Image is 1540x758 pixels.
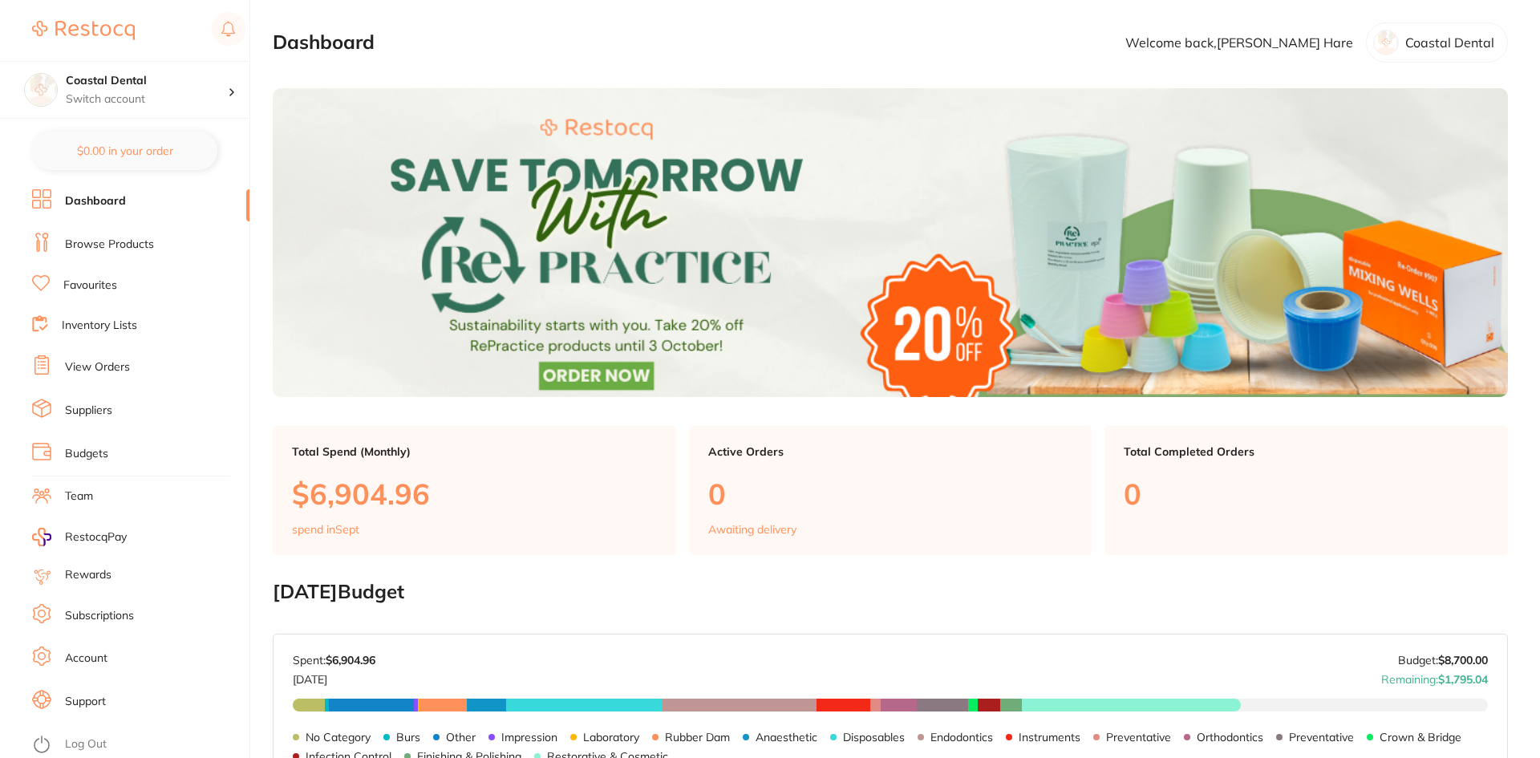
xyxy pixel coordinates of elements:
strong: $8,700.00 [1438,653,1488,667]
p: Endodontics [930,731,993,744]
p: Other [446,731,476,744]
p: 0 [708,477,1073,510]
a: Restocq Logo [32,12,135,49]
p: Anaesthetic [756,731,817,744]
p: Remaining: [1381,667,1488,686]
a: Rewards [65,567,111,583]
span: RestocqPay [65,529,127,545]
a: Subscriptions [65,608,134,624]
a: Team [65,488,93,505]
a: Inventory Lists [62,318,137,334]
h2: Dashboard [273,31,375,54]
p: 0 [1124,477,1489,510]
p: spend in Sept [292,523,359,536]
p: Impression [501,731,557,744]
p: Orthodontics [1197,731,1263,744]
a: RestocqPay [32,528,127,546]
a: Active Orders0Awaiting delivery [689,426,1092,556]
a: Budgets [65,446,108,462]
img: RestocqPay [32,528,51,546]
p: $6,904.96 [292,477,657,510]
p: Preventative [1106,731,1171,744]
p: Burs [396,731,420,744]
p: Laboratory [583,731,639,744]
a: Total Spend (Monthly)$6,904.96spend inSept [273,426,676,556]
h4: Coastal Dental [66,73,228,89]
a: Dashboard [65,193,126,209]
button: $0.00 in your order [32,132,217,170]
button: Log Out [32,732,245,758]
a: View Orders [65,359,130,375]
img: Dashboard [273,88,1508,397]
p: Welcome back, [PERSON_NAME] Hare [1125,35,1353,50]
p: Rubber Dam [665,731,730,744]
p: No Category [306,731,371,744]
strong: $1,795.04 [1438,672,1488,687]
p: Budget: [1398,654,1488,667]
strong: $6,904.96 [326,653,375,667]
a: Suppliers [65,403,112,419]
a: Favourites [63,278,117,294]
p: Instruments [1019,731,1080,744]
p: Spent: [293,654,375,667]
p: Switch account [66,91,228,107]
a: Total Completed Orders0 [1104,426,1508,556]
a: Account [65,651,107,667]
a: Log Out [65,736,107,752]
p: Disposables [843,731,905,744]
p: Total Completed Orders [1124,445,1489,458]
p: [DATE] [293,667,375,686]
p: Total Spend (Monthly) [292,445,657,458]
p: Crown & Bridge [1380,731,1461,744]
p: Preventative [1289,731,1354,744]
a: Browse Products [65,237,154,253]
img: Restocq Logo [32,21,135,40]
p: Awaiting delivery [708,523,796,536]
a: Support [65,694,106,710]
img: Coastal Dental [25,74,57,106]
p: Coastal Dental [1405,35,1494,50]
p: Active Orders [708,445,1073,458]
h2: [DATE] Budget [273,581,1508,603]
